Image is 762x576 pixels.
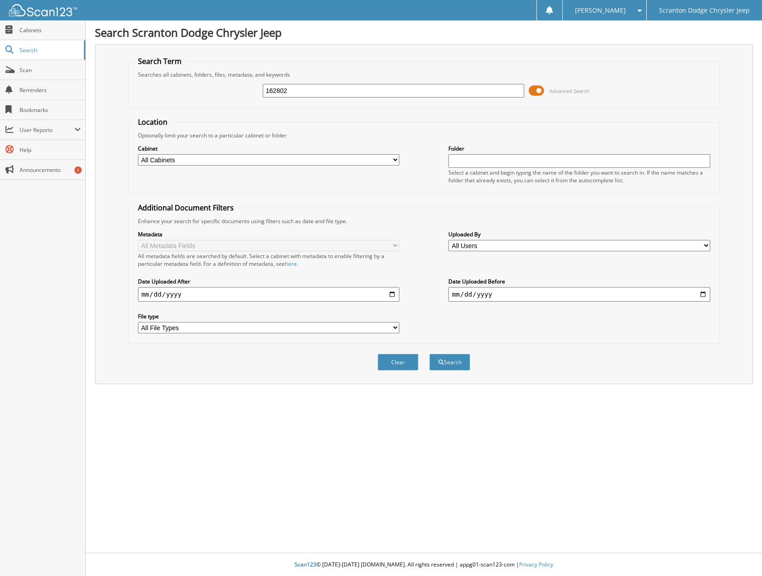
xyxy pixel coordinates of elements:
[138,252,399,268] div: All metadata fields are searched by default. Select a cabinet with metadata to enable filtering b...
[429,354,470,371] button: Search
[575,8,626,13] span: [PERSON_NAME]
[133,203,238,213] legend: Additional Document Filters
[448,169,710,184] div: Select a cabinet and begin typing the name of the folder you want to search in. If the name match...
[95,25,753,40] h1: Search Scranton Dodge Chrysler Jeep
[448,230,710,238] label: Uploaded By
[138,287,399,302] input: start
[133,132,715,139] div: Optionally limit your search to a particular cabinet or folder
[20,146,81,154] span: Help
[448,145,710,152] label: Folder
[285,260,297,268] a: here
[133,117,172,127] legend: Location
[133,56,186,66] legend: Search Term
[20,106,81,114] span: Bookmarks
[20,46,79,54] span: Search
[519,561,553,568] a: Privacy Policy
[20,66,81,74] span: Scan
[20,126,74,134] span: User Reports
[659,8,750,13] span: Scranton Dodge Chrysler Jeep
[378,354,418,371] button: Clear
[549,88,590,94] span: Advanced Search
[20,26,81,34] span: Cabinets
[448,278,710,285] label: Date Uploaded Before
[86,554,762,576] div: © [DATE]-[DATE] [DOMAIN_NAME]. All rights reserved | appg01-scan123-com |
[138,145,399,152] label: Cabinet
[9,4,77,16] img: scan123-logo-white.svg
[448,287,710,302] input: end
[74,166,82,174] div: 1
[138,230,399,238] label: Metadata
[295,561,316,568] span: Scan123
[20,166,81,174] span: Announcements
[20,86,81,94] span: Reminders
[138,312,399,320] label: File type
[133,217,715,225] div: Enhance your search for specific documents using filters such as date and file type.
[138,278,399,285] label: Date Uploaded After
[717,532,762,576] iframe: Chat Widget
[133,71,715,78] div: Searches all cabinets, folders, files, metadata, and keywords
